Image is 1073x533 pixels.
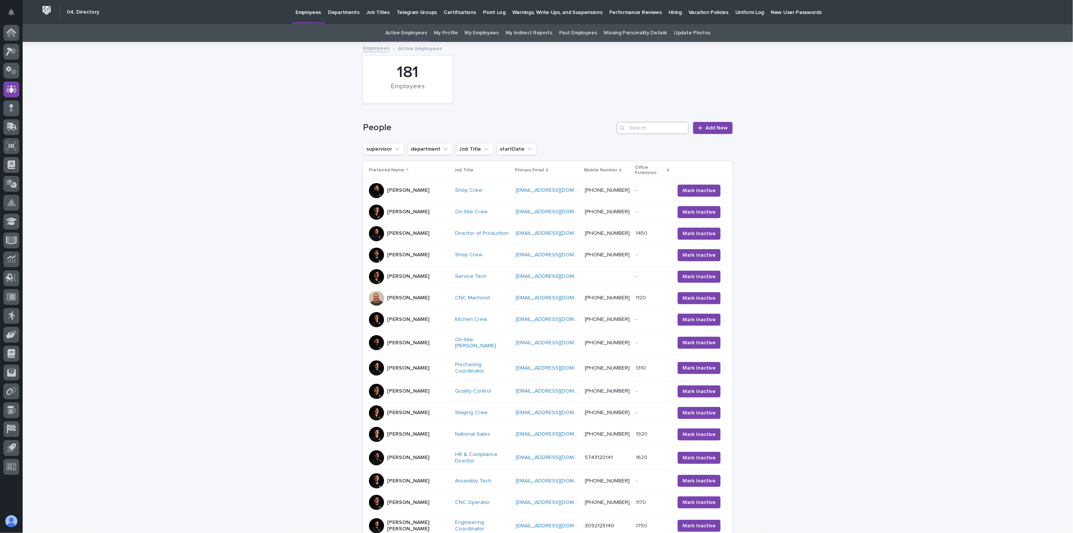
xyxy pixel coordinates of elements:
[678,475,721,487] button: Mark Inactive
[376,83,440,99] div: Employees
[363,330,733,356] tr: [PERSON_NAME]On-Site [PERSON_NAME] [EMAIL_ADDRESS][DOMAIN_NAME] [PHONE_NUMBER]-- Mark Inactive
[506,24,552,42] a: My Indirect Reports
[683,273,716,280] span: Mark Inactive
[516,252,601,257] a: [EMAIL_ADDRESS][DOMAIN_NAME]
[683,522,716,530] span: Mark Inactive
[617,122,689,134] input: Search
[678,362,721,374] button: Mark Inactive
[385,24,427,42] a: Active Employees
[363,180,733,201] tr: [PERSON_NAME]Shop Crew [EMAIL_ADDRESS][DOMAIN_NAME] [PHONE_NUMBER]-- Mark Inactive
[678,314,721,326] button: Mark Inactive
[363,445,733,470] tr: [PERSON_NAME]HR & Compliance Director [EMAIL_ADDRESS][DOMAIN_NAME] 574312014116201620 Mark Inactive
[636,207,639,215] p: -
[683,364,716,372] span: Mark Inactive
[363,309,733,330] tr: [PERSON_NAME]Kitchen Crew [EMAIL_ADDRESS][DOMAIN_NAME] [PHONE_NUMBER]-- Mark Inactive
[636,498,647,506] p: 1170
[67,9,99,15] h2: 04. Directory
[636,408,639,416] p: -
[465,24,499,42] a: My Employees
[455,187,482,194] a: Shop Crew
[516,340,601,345] a: [EMAIL_ADDRESS][DOMAIN_NAME]
[636,250,639,258] p: -
[678,496,721,508] button: Mark Inactive
[387,499,429,506] p: [PERSON_NAME]
[363,244,733,266] tr: [PERSON_NAME]Shop Crew [EMAIL_ADDRESS][DOMAIN_NAME] [PHONE_NUMBER]-- Mark Inactive
[3,5,19,20] button: Notifications
[636,338,639,346] p: -
[369,166,404,174] p: Preferred Name
[678,206,721,218] button: Mark Inactive
[636,186,639,194] p: -
[683,251,716,259] span: Mark Inactive
[678,249,721,261] button: Mark Inactive
[636,387,639,394] p: -
[585,231,630,236] a: [PHONE_NUMBER]
[516,295,601,300] a: [EMAIL_ADDRESS][DOMAIN_NAME]
[585,317,630,322] a: [PHONE_NUMBER]
[455,362,510,374] a: Purchasing Coordinator
[455,230,509,237] a: Director of Production
[363,356,733,381] tr: [PERSON_NAME]Purchasing Coordinator [EMAIL_ADDRESS][DOMAIN_NAME] [PHONE_NUMBER]13101310 Mark Inac...
[363,470,733,492] tr: [PERSON_NAME]Assembly Tech [EMAIL_ADDRESS][DOMAIN_NAME] [PHONE_NUMBER]-- Mark Inactive
[678,185,721,197] button: Mark Inactive
[636,476,639,484] p: -
[387,316,429,323] p: [PERSON_NAME]
[683,208,716,216] span: Mark Inactive
[584,166,617,174] p: Mobile Number
[434,24,458,42] a: My Profile
[363,201,733,223] tr: [PERSON_NAME]On-Site Crew [EMAIL_ADDRESS][DOMAIN_NAME] [PHONE_NUMBER]-- Mark Inactive
[636,521,649,529] p: 1750
[516,431,601,437] a: [EMAIL_ADDRESS][DOMAIN_NAME]
[678,337,721,349] button: Mark Inactive
[363,402,733,424] tr: [PERSON_NAME]Staging Crew [EMAIL_ADDRESS][DOMAIN_NAME] [PHONE_NUMBER]-- Mark Inactive
[636,229,649,237] p: 1450
[678,452,721,464] button: Mark Inactive
[516,231,601,236] a: [EMAIL_ADDRESS][DOMAIN_NAME]
[585,455,613,460] a: 5743120141
[683,409,716,417] span: Mark Inactive
[683,187,716,194] span: Mark Inactive
[678,520,721,532] button: Mark Inactive
[585,365,630,371] a: [PHONE_NUMBER]
[683,477,716,485] span: Mark Inactive
[387,365,429,371] p: [PERSON_NAME]
[516,478,601,484] a: [EMAIL_ADDRESS][DOMAIN_NAME]
[456,143,493,155] button: Job Title
[678,428,721,441] button: Mark Inactive
[497,143,537,155] button: startDate
[585,295,630,300] a: [PHONE_NUMBER]
[683,454,716,462] span: Mark Inactive
[683,388,716,395] span: Mark Inactive
[387,295,429,301] p: [PERSON_NAME]
[585,500,630,505] a: [PHONE_NUMBER]
[363,143,404,155] button: supervisor
[516,388,601,394] a: [EMAIL_ADDRESS][DOMAIN_NAME]
[455,295,490,301] a: CNC Machinist
[9,9,19,21] div: Notifications
[678,407,721,419] button: Mark Inactive
[683,339,716,347] span: Mark Inactive
[674,24,710,42] a: Update Photos
[455,273,487,280] a: Service Tech
[398,44,442,52] p: Active Employees
[515,166,544,174] p: Primary Email
[387,431,429,437] p: [PERSON_NAME]
[683,499,716,506] span: Mark Inactive
[455,410,487,416] a: Staging Crew
[363,43,390,52] a: Employees
[585,209,630,214] a: [PHONE_NUMBER]
[387,340,429,346] p: [PERSON_NAME]
[636,272,639,280] p: -
[585,388,630,394] a: [PHONE_NUMBER]
[678,385,721,397] button: Mark Inactive
[585,523,614,528] a: 3092125140
[636,293,647,301] p: 1120
[516,365,601,371] a: [EMAIL_ADDRESS][DOMAIN_NAME]
[559,24,597,42] a: Past Employees
[363,266,733,287] tr: [PERSON_NAME]Service Tech [EMAIL_ADDRESS][DOMAIN_NAME] -- Mark Inactive
[635,163,665,177] p: Office Extension
[455,499,490,506] a: CNC Operator
[455,209,487,215] a: On-Site Crew
[683,294,716,302] span: Mark Inactive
